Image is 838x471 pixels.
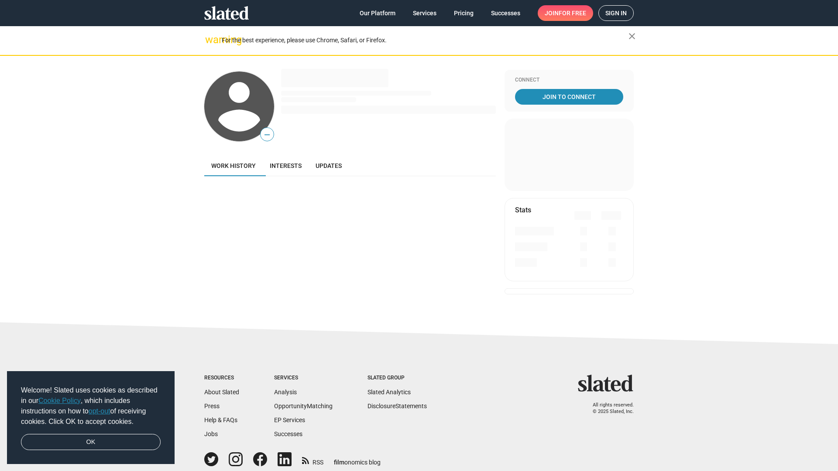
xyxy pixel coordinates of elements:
[7,371,175,464] div: cookieconsent
[261,129,274,140] span: —
[517,89,622,105] span: Join To Connect
[205,34,216,45] mat-icon: warning
[353,5,402,21] a: Our Platform
[360,5,395,21] span: Our Platform
[598,5,634,21] a: Sign in
[309,155,349,176] a: Updates
[274,416,305,423] a: EP Services
[413,5,436,21] span: Services
[559,5,586,21] span: for free
[204,375,239,382] div: Resources
[204,416,237,423] a: Help & FAQs
[274,403,333,410] a: OpportunityMatching
[334,459,344,466] span: film
[204,403,220,410] a: Press
[274,389,297,396] a: Analysis
[447,5,481,21] a: Pricing
[454,5,474,21] span: Pricing
[38,397,81,404] a: Cookie Policy
[204,430,218,437] a: Jobs
[484,5,527,21] a: Successes
[406,5,443,21] a: Services
[515,89,623,105] a: Join To Connect
[545,5,586,21] span: Join
[204,155,263,176] a: Work history
[270,162,302,169] span: Interests
[605,6,627,20] span: Sign in
[274,430,302,437] a: Successes
[21,434,161,451] a: dismiss cookie message
[89,407,110,415] a: opt-out
[538,5,593,21] a: Joinfor free
[222,34,628,46] div: For the best experience, please use Chrome, Safari, or Firefox.
[367,375,427,382] div: Slated Group
[367,389,411,396] a: Slated Analytics
[367,403,427,410] a: DisclosureStatements
[302,453,323,467] a: RSS
[584,402,634,415] p: All rights reserved. © 2025 Slated, Inc.
[515,205,531,215] mat-card-title: Stats
[274,375,333,382] div: Services
[204,389,239,396] a: About Slated
[491,5,520,21] span: Successes
[515,77,623,84] div: Connect
[263,155,309,176] a: Interests
[21,385,161,427] span: Welcome! Slated uses cookies as described in our , which includes instructions on how to of recei...
[316,162,342,169] span: Updates
[627,31,637,41] mat-icon: close
[211,162,256,169] span: Work history
[334,451,381,467] a: filmonomics blog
